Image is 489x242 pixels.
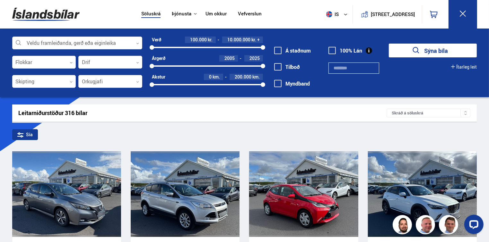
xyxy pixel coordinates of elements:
iframe: LiveChat chat widget [459,212,486,239]
span: is [324,11,340,17]
img: svg+xml;base64,PHN2ZyB4bWxucz0iaHR0cDovL3d3dy53My5vcmcvMjAwMC9zdmciIHdpZHRoPSI1MTIiIGhlaWdodD0iNT... [326,11,332,17]
div: Verð [152,37,161,42]
img: G0Ugv5HjCgRt.svg [12,4,80,25]
a: Vefverslun [238,11,262,18]
span: 200.000 [235,74,251,80]
button: Þjónusta [172,11,191,17]
span: 10.000.000 [227,37,250,43]
a: Söluskrá [141,11,161,18]
span: 0 [209,74,212,80]
span: 100.000 [190,37,207,43]
img: nhp88E3Fdnt1Opn2.png [394,216,413,235]
button: Sýna bíla [389,44,477,57]
span: km. [252,74,260,79]
a: Um okkur [205,11,227,18]
div: Sía [12,129,38,140]
div: Árgerð [152,56,165,61]
img: FbJEzSuNWCJXmdc-.webp [440,216,459,235]
span: 2025 [249,55,260,61]
button: [STREET_ADDRESS] [373,12,413,17]
a: [STREET_ADDRESS] [356,5,418,23]
label: 100% Lán [328,48,362,54]
label: Á staðnum [274,48,311,54]
span: 2005 [224,55,235,61]
span: kr. [208,37,213,42]
span: km. [213,74,220,79]
label: Tilboð [274,64,300,70]
div: Akstur [152,74,165,79]
button: Ítarleg leit [451,64,477,70]
button: is [324,5,353,24]
div: Skráð á söluskrá [387,109,470,117]
div: Leitarniðurstöður 316 bílar [19,110,387,116]
span: + [257,37,260,42]
span: kr. [251,37,256,42]
label: Myndband [274,81,310,87]
img: siFngHWaQ9KaOqBr.png [417,216,436,235]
